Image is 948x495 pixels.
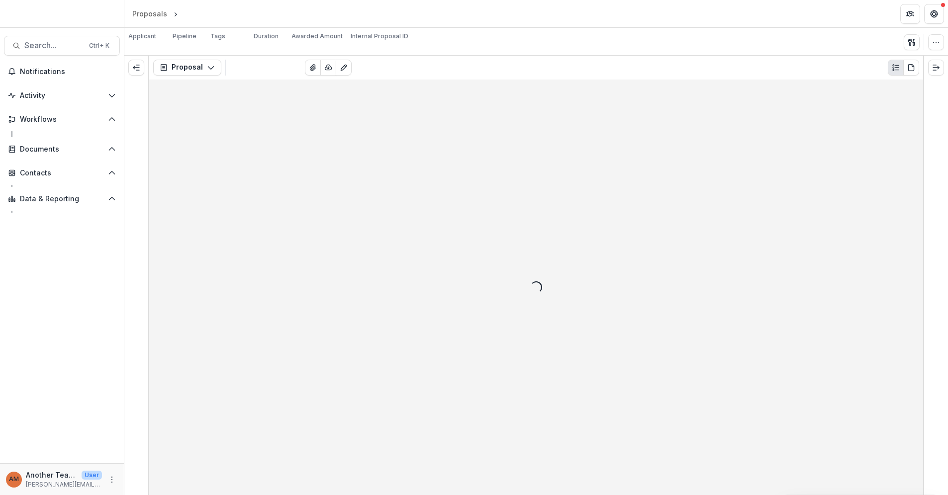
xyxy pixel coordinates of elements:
[24,41,83,50] span: Search...
[305,60,321,76] button: View Attached Files
[4,36,120,56] button: Search...
[20,115,104,124] span: Workflows
[928,60,944,76] button: Expand right
[20,91,104,100] span: Activity
[4,87,120,103] button: Open Activity
[153,60,221,76] button: Proposal
[4,165,120,181] button: Open Contacts
[900,4,920,24] button: Partners
[26,480,102,489] p: [PERSON_NAME][EMAIL_ADDRESS][PERSON_NAME][DOMAIN_NAME]
[106,474,118,486] button: More
[9,476,19,483] div: Another Team member
[128,6,171,21] a: Proposals
[20,195,104,203] span: Data & Reporting
[20,68,116,76] span: Notifications
[26,470,78,480] p: Another Team member
[4,141,120,157] button: Open Documents
[4,111,120,127] button: Open Workflows
[888,60,904,76] button: Plaintext view
[4,191,120,207] button: Open Data & Reporting
[291,32,343,41] p: Awarded Amount
[87,40,111,51] div: Ctrl + K
[351,32,408,41] p: Internal Proposal ID
[128,32,156,41] p: Applicant
[173,32,196,41] p: Pipeline
[128,60,144,76] button: Expand left
[20,145,104,154] span: Documents
[336,60,352,76] button: Edit as form
[210,32,225,41] p: Tags
[254,32,279,41] p: Duration
[82,471,102,480] p: User
[132,8,167,19] div: Proposals
[903,60,919,76] button: PDF view
[4,64,120,80] button: Notifications
[924,4,944,24] button: Get Help
[20,169,104,177] span: Contacts
[128,6,222,21] nav: breadcrumb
